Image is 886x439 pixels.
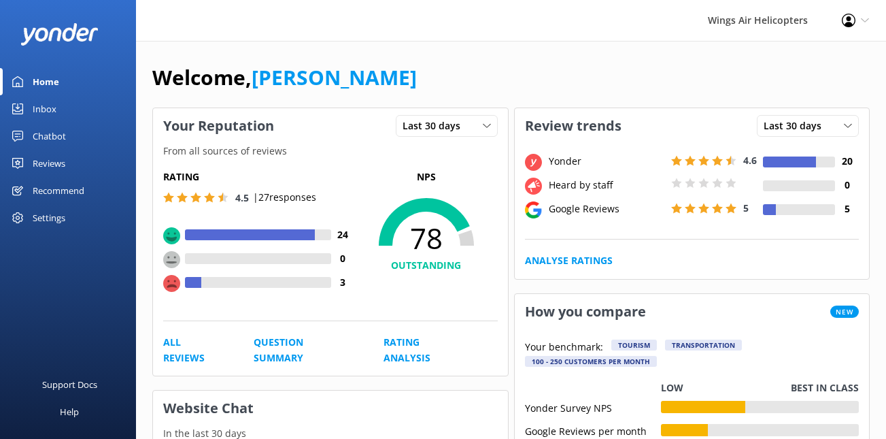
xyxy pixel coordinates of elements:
[515,294,656,329] h3: How you compare
[665,340,742,351] div: Transportation
[20,23,99,46] img: yonder-white-logo.png
[33,150,65,177] div: Reviews
[331,275,355,290] h4: 3
[153,391,508,426] h3: Website Chat
[545,178,668,193] div: Heard by staff
[525,340,603,356] p: Your benchmark:
[835,201,859,216] h4: 5
[830,306,859,318] span: New
[611,340,657,351] div: Tourism
[153,144,508,159] p: From all sources of reviews
[835,178,859,193] h4: 0
[153,108,284,144] h3: Your Reputation
[252,63,417,91] a: [PERSON_NAME]
[791,380,859,395] p: Best in class
[235,191,249,204] span: 4.5
[253,190,316,205] p: | 27 responses
[355,258,498,273] h4: OUTSTANDING
[33,68,59,95] div: Home
[525,424,661,436] div: Google Reviews per month
[355,169,498,184] p: NPS
[33,204,65,231] div: Settings
[33,177,84,204] div: Recommend
[764,118,830,133] span: Last 30 days
[163,169,355,184] h5: Rating
[163,335,223,365] a: All Reviews
[331,251,355,266] h4: 0
[42,371,97,398] div: Support Docs
[384,335,466,365] a: Rating Analysis
[403,118,468,133] span: Last 30 days
[525,253,613,268] a: Analyse Ratings
[835,154,859,169] h4: 20
[254,335,353,365] a: Question Summary
[545,201,668,216] div: Google Reviews
[33,95,56,123] div: Inbox
[743,201,749,214] span: 5
[545,154,668,169] div: Yonder
[743,154,757,167] span: 4.6
[355,221,498,255] span: 78
[152,61,417,94] h1: Welcome,
[331,227,355,242] h4: 24
[525,401,661,413] div: Yonder Survey NPS
[33,123,66,150] div: Chatbot
[525,356,657,367] div: 100 - 250 customers per month
[661,380,683,395] p: Low
[60,398,79,425] div: Help
[515,108,632,144] h3: Review trends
